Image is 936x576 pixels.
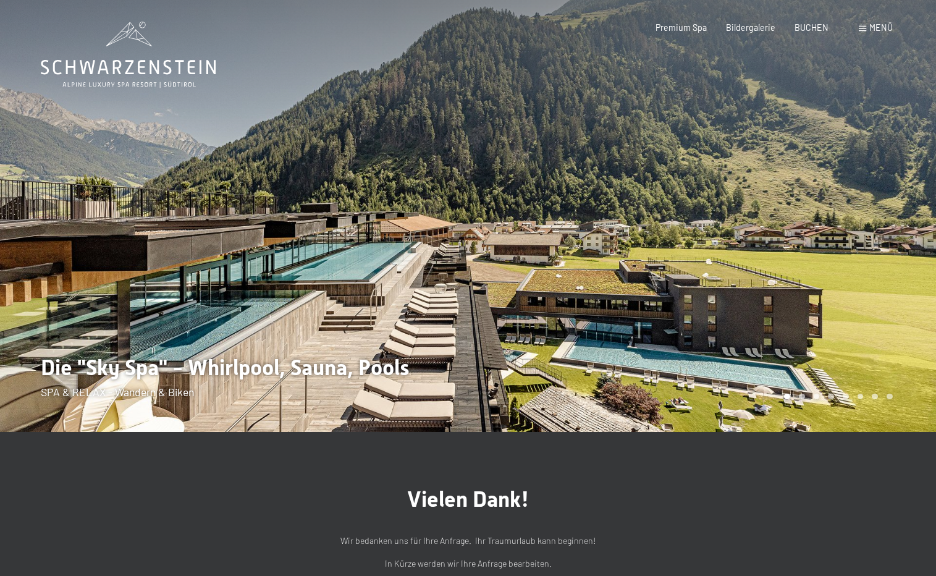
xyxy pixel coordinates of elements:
div: Carousel Page 8 [887,394,893,400]
div: Carousel Page 1 (Current Slide) [784,394,790,400]
span: Vielen Dank! [407,486,529,512]
div: Carousel Page 4 [828,394,834,400]
a: BUCHEN [795,22,828,33]
span: Menü [869,22,893,33]
a: Bildergalerie [726,22,775,33]
div: Carousel Page 5 [843,394,849,400]
div: Carousel Page 7 [872,394,878,400]
div: Carousel Page 6 [858,394,864,400]
a: Premium Spa [656,22,707,33]
div: Carousel Page 3 [814,394,820,400]
div: Carousel Page 2 [799,394,805,400]
div: Carousel Pagination [780,394,892,400]
p: Wir bedanken uns für Ihre Anfrage. Ihr Traumurlaub kann beginnen! [196,534,740,548]
p: In Kürze werden wir Ihre Anfrage bearbeiten. [196,557,740,571]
